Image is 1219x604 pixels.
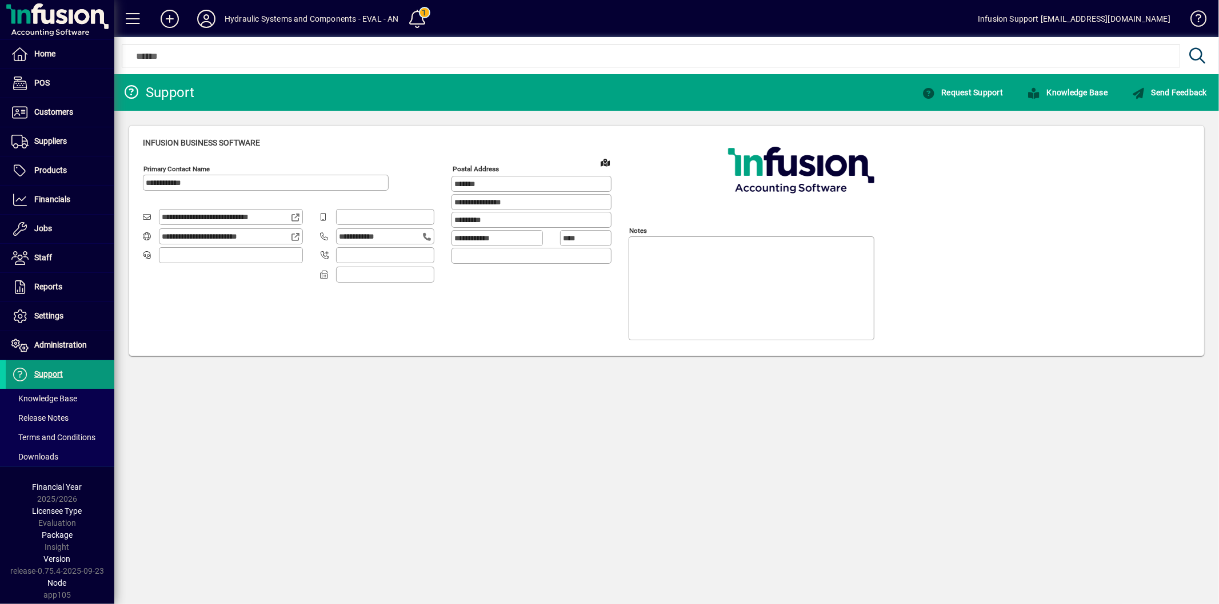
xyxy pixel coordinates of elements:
[11,433,95,442] span: Terms and Conditions
[1027,88,1108,97] span: Knowledge Base
[11,413,69,422] span: Release Notes
[6,98,114,127] a: Customers
[596,153,614,171] a: View on map
[6,186,114,214] a: Financials
[34,253,52,262] span: Staff
[6,408,114,428] a: Release Notes
[6,389,114,408] a: Knowledge Base
[978,10,1170,28] div: Infusion Support [EMAIL_ADDRESS][DOMAIN_NAME]
[34,78,50,87] span: POS
[1015,82,1120,103] a: Knowledge Base
[34,195,70,204] span: Financials
[6,428,114,447] a: Terms and Conditions
[6,302,114,331] a: Settings
[151,9,188,29] button: Add
[6,331,114,360] a: Administration
[34,49,55,58] span: Home
[922,88,1003,97] span: Request Support
[1024,82,1110,103] button: Knowledge Base
[34,340,87,349] span: Administration
[33,506,82,516] span: Licensee Type
[188,9,225,29] button: Profile
[34,136,67,146] span: Suppliers
[48,578,67,587] span: Node
[34,224,52,233] span: Jobs
[11,394,77,403] span: Knowledge Base
[6,156,114,185] a: Products
[6,447,114,466] a: Downloads
[6,244,114,272] a: Staff
[44,554,71,563] span: Version
[629,227,647,235] mat-label: Notes
[6,40,114,69] a: Home
[33,482,82,492] span: Financial Year
[143,138,260,147] span: Infusion Business Software
[34,282,62,291] span: Reports
[34,369,63,378] span: Support
[42,530,73,539] span: Package
[6,215,114,243] a: Jobs
[6,273,114,301] a: Reports
[11,452,58,461] span: Downloads
[1132,88,1207,97] span: Send Feedback
[225,10,399,28] div: Hydraulic Systems and Components - EVAL - AN
[6,69,114,98] a: POS
[123,83,195,102] div: Support
[34,311,63,320] span: Settings
[1129,82,1210,103] button: Send Feedback
[34,107,73,116] span: Customers
[919,82,1006,103] button: Request Support
[143,165,210,173] mat-label: Primary Contact Name
[34,166,67,175] span: Products
[1182,2,1205,39] a: Knowledge Base
[6,127,114,156] a: Suppliers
